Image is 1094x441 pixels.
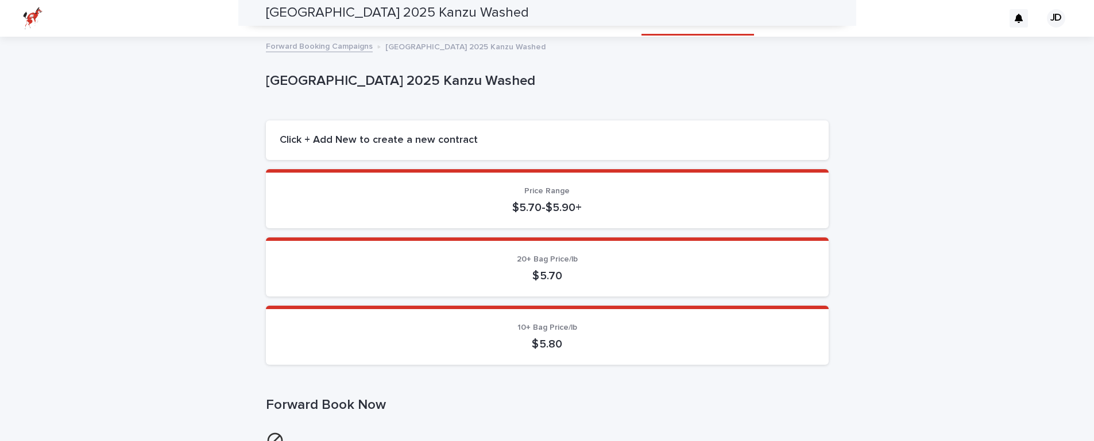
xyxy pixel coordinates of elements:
[280,134,815,147] h2: Click + Add New to create a new contract
[385,40,546,52] p: [GEOGRAPHIC_DATA] 2025 Kanzu Washed
[280,337,815,351] p: $ 5.80
[280,201,815,214] p: $5.70-$5.90+
[266,39,373,52] a: Forward Booking Campaigns
[517,323,577,331] span: 10+ Bag Price/lb
[280,269,815,283] p: $ 5.70
[517,255,578,263] span: 20+ Bag Price/lb
[23,7,42,30] img: zttTXibQQrCfv9chImQE
[524,187,570,195] span: Price Range
[1047,9,1065,28] div: JD
[266,397,829,413] h1: Forward Book Now
[266,73,824,89] p: [GEOGRAPHIC_DATA] 2025 Kanzu Washed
